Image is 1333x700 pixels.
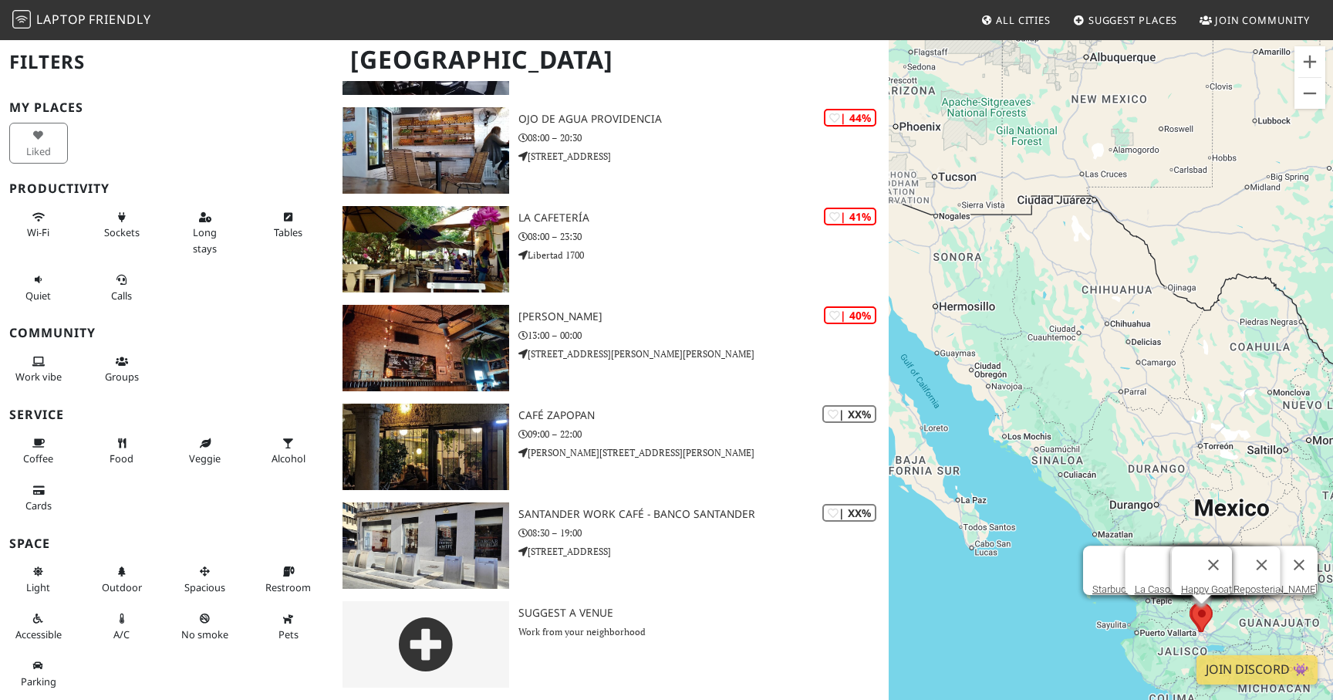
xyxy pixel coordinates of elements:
span: Pet friendly [278,627,299,641]
button: Cards [9,478,68,519]
img: Café Zapopan [343,404,509,490]
h3: Community [9,326,324,340]
div: | XX% [822,504,876,522]
p: Libertad 1700 [518,248,889,262]
h2: Filters [9,39,324,86]
button: Accessible [9,606,68,647]
button: Calls [93,267,151,308]
img: LaptopFriendly [12,10,31,29]
img: La Cafetería [343,206,509,293]
div: | 41% [824,208,876,225]
div: | XX% [822,405,876,423]
span: Credit cards [25,499,52,512]
span: Accessible [15,627,62,641]
button: Food [93,431,151,472]
span: Work-friendly tables [274,225,302,239]
img: gray-place-d2bdb4477600e061c01bd816cc0f2ef0cfcb1ca9e3ad78868dd16fb2af073a21.png [343,601,509,688]
button: Restroom [259,559,318,600]
a: LaptopFriendly LaptopFriendly [12,7,151,34]
a: Ojo de Agua Providencia | 44% Ojo de Agua Providencia 08:00 – 20:30 [STREET_ADDRESS] [333,107,889,194]
h3: My Places [9,100,324,115]
img: Santander Work Café - Banco Santander [343,502,509,589]
button: Pets [259,606,318,647]
span: Spacious [184,580,225,594]
button: Zoom out [1294,78,1325,109]
a: Join Discord 👾 [1196,655,1318,685]
button: Close [1195,546,1232,583]
span: Group tables [105,370,139,384]
button: Quiet [9,267,68,308]
span: Parking [21,675,56,688]
span: Suggest Places [1088,13,1178,27]
button: Sockets [93,205,151,245]
span: All Cities [996,13,1051,27]
h3: [PERSON_NAME] [518,310,889,323]
img: Gaspar [343,305,509,391]
span: Laptop [36,11,86,28]
span: Coffee [23,451,53,465]
button: Close [1281,546,1318,583]
span: Power sockets [104,225,140,239]
a: Join Community [1193,6,1316,34]
h3: Ojo de Agua Providencia [518,113,889,126]
button: Work vibe [9,349,68,390]
h3: La Cafetería [518,211,889,225]
button: Close [1244,546,1281,583]
span: Veggie [189,451,221,465]
h3: Café Zapopan [518,409,889,422]
p: 09:00 – 22:00 [518,427,889,441]
button: Alcohol [259,431,318,472]
button: Spacious [176,559,235,600]
button: A/C [93,606,151,647]
h3: Santander Work Café - Banco Santander [518,508,889,521]
span: Restroom [265,580,311,594]
span: Smoke free [181,627,228,641]
p: [STREET_ADDRESS][PERSON_NAME][PERSON_NAME] [518,347,889,361]
p: Work from your neighborhood [518,624,889,639]
button: Wi-Fi [9,205,68,245]
span: Alcohol [272,451,305,465]
a: Gaspar | 40% [PERSON_NAME] 13:00 – 00:00 [STREET_ADDRESS][PERSON_NAME][PERSON_NAME] [333,305,889,391]
a: Suggest a Venue Work from your neighborhood [333,601,889,688]
span: People working [15,370,62,384]
span: Outdoor area [102,580,142,594]
button: Parking [9,653,68,694]
img: Ojo de Agua Providencia [343,107,509,194]
span: Stable Wi-Fi [27,225,49,239]
a: Happy Goat [1181,583,1232,595]
p: 08:00 – 23:30 [518,229,889,244]
p: [STREET_ADDRESS] [518,149,889,164]
a: Café Zapopan | XX% Café Zapopan 09:00 – 22:00 [PERSON_NAME][STREET_ADDRESS][PERSON_NAME] [333,404,889,490]
a: Santander Work Café - Banco Santander | XX% Santander Work Café - Banco Santander 08:30 – 19:00 [... [333,502,889,589]
button: No smoke [176,606,235,647]
button: Tables [259,205,318,245]
a: Starbucks @ [GEOGRAPHIC_DATA][PERSON_NAME] [1092,583,1318,595]
span: Long stays [193,225,217,255]
span: Air conditioned [113,627,130,641]
p: 08:00 – 20:30 [518,130,889,145]
span: Natural light [26,580,50,594]
button: Zoom in [1294,46,1325,77]
h3: Suggest a Venue [518,607,889,620]
p: 08:30 – 19:00 [518,526,889,540]
button: Light [9,559,68,600]
button: Coffee [9,431,68,472]
span: Join Community [1215,13,1310,27]
button: Groups [93,349,151,390]
a: All Cities [974,6,1057,34]
p: [PERSON_NAME][STREET_ADDRESS][PERSON_NAME] [518,445,889,460]
h3: Productivity [9,181,324,196]
a: La Cafetería | 41% La Cafetería 08:00 – 23:30 Libertad 1700 [333,206,889,293]
button: Long stays [176,205,235,261]
button: Veggie [176,431,235,472]
a: La Casona Cafetería & Reposteria [1135,583,1281,595]
h3: Service [9,407,324,422]
span: Friendly [89,11,150,28]
h3: Space [9,536,324,551]
span: Video/audio calls [111,289,132,303]
p: [STREET_ADDRESS] [518,544,889,559]
h1: [GEOGRAPHIC_DATA] [338,39,886,81]
span: Quiet [25,289,51,303]
div: | 40% [824,306,876,324]
button: Outdoor [93,559,151,600]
